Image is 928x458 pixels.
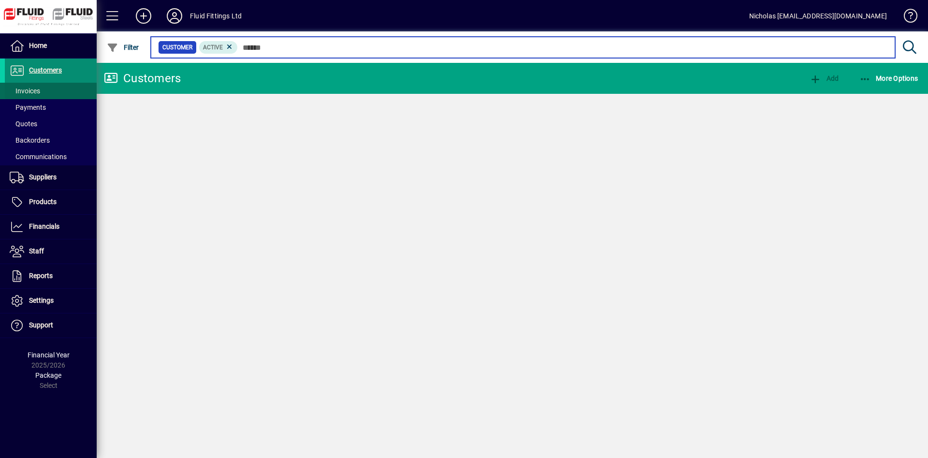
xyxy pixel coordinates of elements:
[859,74,918,82] span: More Options
[897,2,916,33] a: Knowledge Base
[203,44,223,51] span: Active
[5,116,97,132] a: Quotes
[10,153,67,161] span: Communications
[107,44,139,51] span: Filter
[29,247,44,255] span: Staff
[10,120,37,128] span: Quotes
[159,7,190,25] button: Profile
[5,190,97,214] a: Products
[5,99,97,116] a: Payments
[29,173,57,181] span: Suppliers
[104,39,142,56] button: Filter
[5,313,97,338] a: Support
[190,8,242,24] div: Fluid Fittings Ltd
[10,87,40,95] span: Invoices
[5,239,97,264] a: Staff
[10,103,46,111] span: Payments
[10,136,50,144] span: Backorders
[128,7,159,25] button: Add
[29,66,62,74] span: Customers
[29,222,59,230] span: Financials
[5,34,97,58] a: Home
[810,74,839,82] span: Add
[29,198,57,206] span: Products
[29,296,54,304] span: Settings
[29,321,53,329] span: Support
[5,289,97,313] a: Settings
[5,83,97,99] a: Invoices
[5,165,97,190] a: Suppliers
[162,43,192,52] span: Customer
[199,41,238,54] mat-chip: Activation Status: Active
[5,148,97,165] a: Communications
[807,70,841,87] button: Add
[5,215,97,239] a: Financials
[29,42,47,49] span: Home
[104,71,181,86] div: Customers
[857,70,921,87] button: More Options
[5,264,97,288] a: Reports
[5,132,97,148] a: Backorders
[29,272,53,280] span: Reports
[28,351,70,359] span: Financial Year
[749,8,887,24] div: Nicholas [EMAIL_ADDRESS][DOMAIN_NAME]
[35,371,61,379] span: Package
